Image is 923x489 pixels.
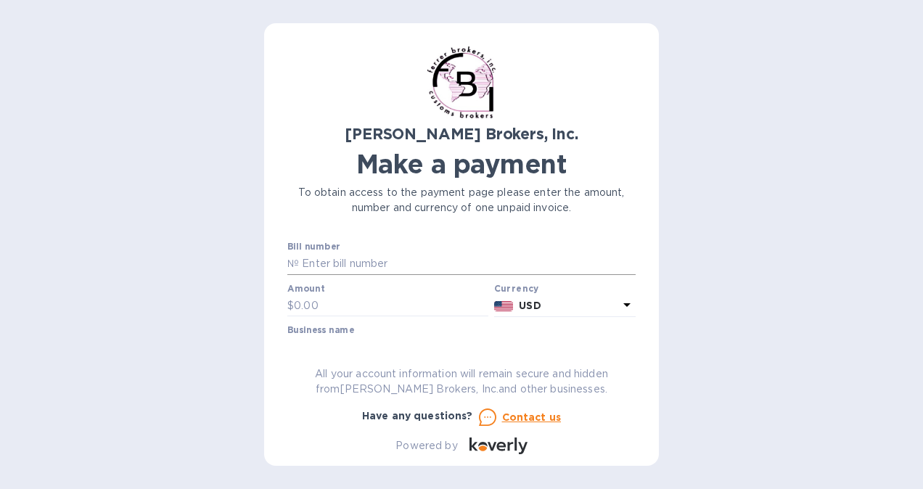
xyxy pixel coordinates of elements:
b: Have any questions? [362,410,473,422]
img: USD [494,301,514,311]
u: Contact us [502,411,562,423]
b: [PERSON_NAME] Brokers, Inc. [345,125,578,143]
label: Amount [287,284,324,293]
p: Powered by [395,438,457,453]
input: Enter business name [287,337,636,358]
p: To obtain access to the payment page please enter the amount, number and currency of one unpaid i... [287,185,636,215]
p: $ [287,298,294,313]
b: Currency [494,283,539,294]
input: 0.00 [294,295,488,317]
b: USD [519,300,541,311]
h1: Make a payment [287,149,636,179]
label: Bill number [287,243,340,252]
p: № [287,256,299,271]
input: Enter bill number [299,253,636,275]
p: All your account information will remain secure and hidden from [PERSON_NAME] Brokers, Inc. and o... [287,366,636,397]
label: Business name [287,326,354,335]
